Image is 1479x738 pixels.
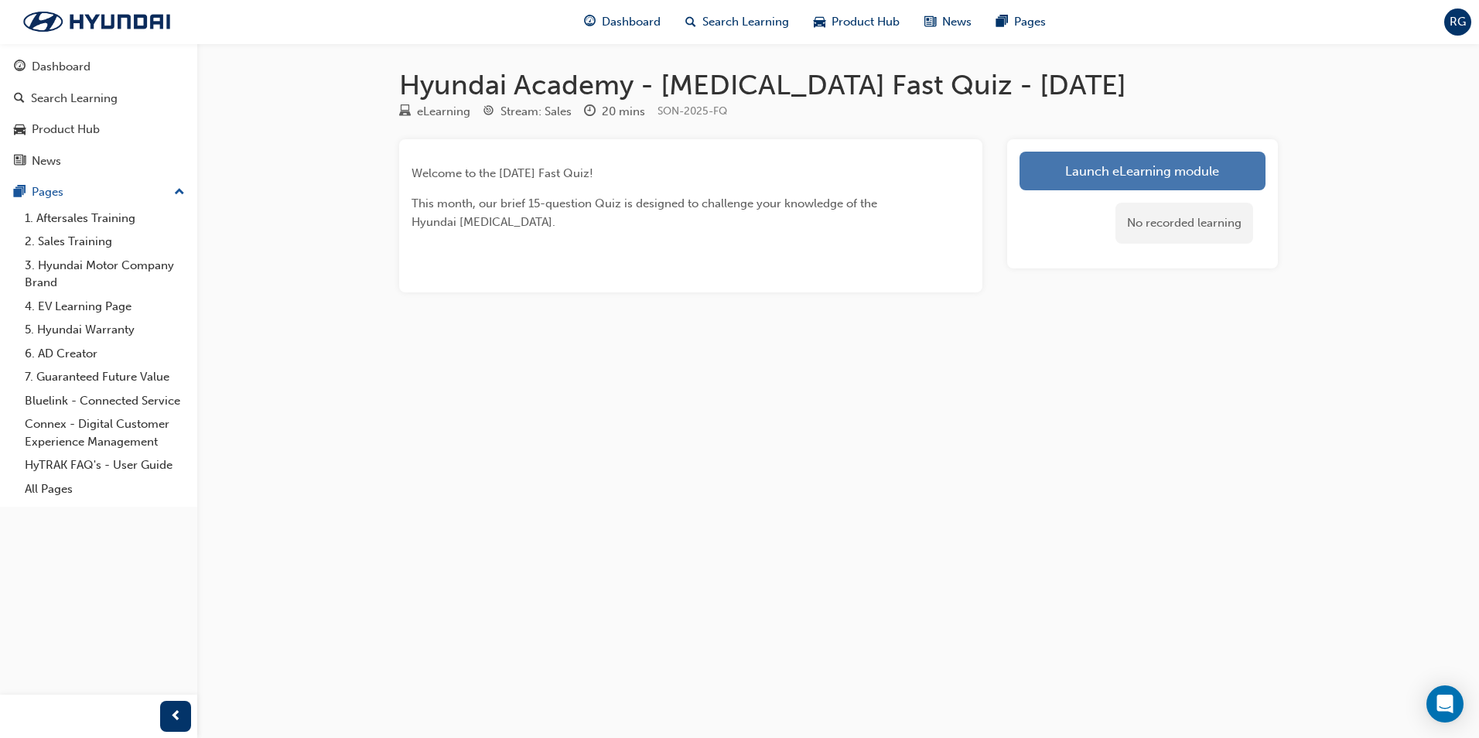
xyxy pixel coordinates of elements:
a: Bluelink - Connected Service [19,389,191,413]
span: Pages [1014,13,1046,31]
span: target-icon [483,105,494,119]
div: Stream: Sales [500,103,572,121]
a: 6. AD Creator [19,342,191,366]
span: learningResourceType_ELEARNING-icon [399,105,411,119]
button: DashboardSearch LearningProduct HubNews [6,50,191,178]
h1: Hyundai Academy - [MEDICAL_DATA] Fast Quiz - [DATE] [399,68,1278,102]
span: car-icon [814,12,825,32]
div: eLearning [417,103,470,121]
span: News [942,13,972,31]
span: up-icon [174,183,185,203]
span: search-icon [14,92,25,106]
span: This month, our brief 15-question Quiz is designed to challenge your knowledge of the Hyundai [ME... [412,196,880,229]
a: pages-iconPages [984,6,1058,38]
span: prev-icon [170,707,182,726]
div: No recorded learning [1115,203,1253,244]
div: Dashboard [32,58,91,76]
img: Trak [8,5,186,38]
div: Type [399,102,470,121]
a: Search Learning [6,84,191,113]
a: 5. Hyundai Warranty [19,318,191,342]
button: Pages [6,178,191,207]
a: Product Hub [6,115,191,144]
span: Product Hub [832,13,900,31]
span: guage-icon [14,60,26,74]
a: guage-iconDashboard [572,6,673,38]
div: 20 mins [602,103,645,121]
a: All Pages [19,477,191,501]
div: Product Hub [32,121,100,138]
span: Learning resource code [658,104,727,118]
span: guage-icon [584,12,596,32]
span: pages-icon [996,12,1008,32]
div: Search Learning [31,90,118,108]
a: HyTRAK FAQ's - User Guide [19,453,191,477]
a: News [6,147,191,176]
a: Launch eLearning module [1020,152,1266,190]
span: news-icon [924,12,936,32]
span: clock-icon [584,105,596,119]
a: 7. Guaranteed Future Value [19,365,191,389]
span: news-icon [14,155,26,169]
span: car-icon [14,123,26,137]
a: Connex - Digital Customer Experience Management [19,412,191,453]
a: 3. Hyundai Motor Company Brand [19,254,191,295]
span: Dashboard [602,13,661,31]
a: Dashboard [6,53,191,81]
div: Pages [32,183,63,201]
div: Duration [584,102,645,121]
span: Welcome to the [DATE] Fast Quiz! [412,166,593,180]
div: Stream [483,102,572,121]
span: Search Learning [702,13,789,31]
a: news-iconNews [912,6,984,38]
a: 4. EV Learning Page [19,295,191,319]
button: RG [1444,9,1471,36]
span: search-icon [685,12,696,32]
a: car-iconProduct Hub [801,6,912,38]
div: Open Intercom Messenger [1426,685,1464,723]
div: News [32,152,61,170]
a: 1. Aftersales Training [19,207,191,231]
a: search-iconSearch Learning [673,6,801,38]
a: 2. Sales Training [19,230,191,254]
span: RG [1450,13,1466,31]
span: pages-icon [14,186,26,200]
